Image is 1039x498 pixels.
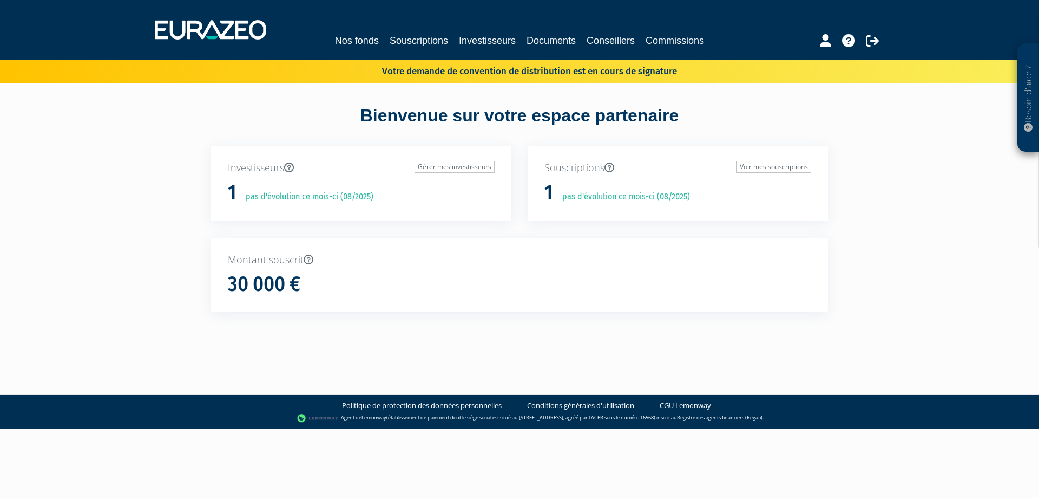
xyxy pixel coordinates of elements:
div: - Agent de (établissement de paiement dont le siège social est situé au [STREET_ADDRESS], agréé p... [11,413,1028,424]
h1: 1 [544,182,553,204]
a: Souscriptions [390,33,448,48]
div: Bienvenue sur votre espace partenaire [203,104,836,146]
p: pas d'évolution ce mois-ci (08/2025) [238,191,373,203]
img: logo-lemonway.png [297,413,339,424]
a: Lemonway [361,415,386,422]
a: Voir mes souscriptions [736,161,811,173]
a: CGU Lemonway [660,400,711,411]
a: Investisseurs [459,33,516,48]
p: Montant souscrit [228,253,811,267]
p: pas d'évolution ce mois-ci (08/2025) [555,191,690,203]
img: 1732889491-logotype_eurazeo_blanc_rvb.png [155,20,266,40]
p: Votre demande de convention de distribution est en cours de signature [351,62,677,78]
a: Registre des agents financiers (Regafi) [677,415,762,422]
a: Documents [527,33,576,48]
h1: 30 000 € [228,273,300,296]
h1: 1 [228,182,236,204]
a: Nos fonds [335,33,379,48]
a: Politique de protection des données personnelles [342,400,502,411]
p: Besoin d'aide ? [1022,49,1035,147]
p: Souscriptions [544,161,811,175]
a: Conseillers [587,33,635,48]
p: Investisseurs [228,161,495,175]
a: Commissions [646,33,704,48]
a: Conditions générales d'utilisation [527,400,634,411]
a: Gérer mes investisseurs [415,161,495,173]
